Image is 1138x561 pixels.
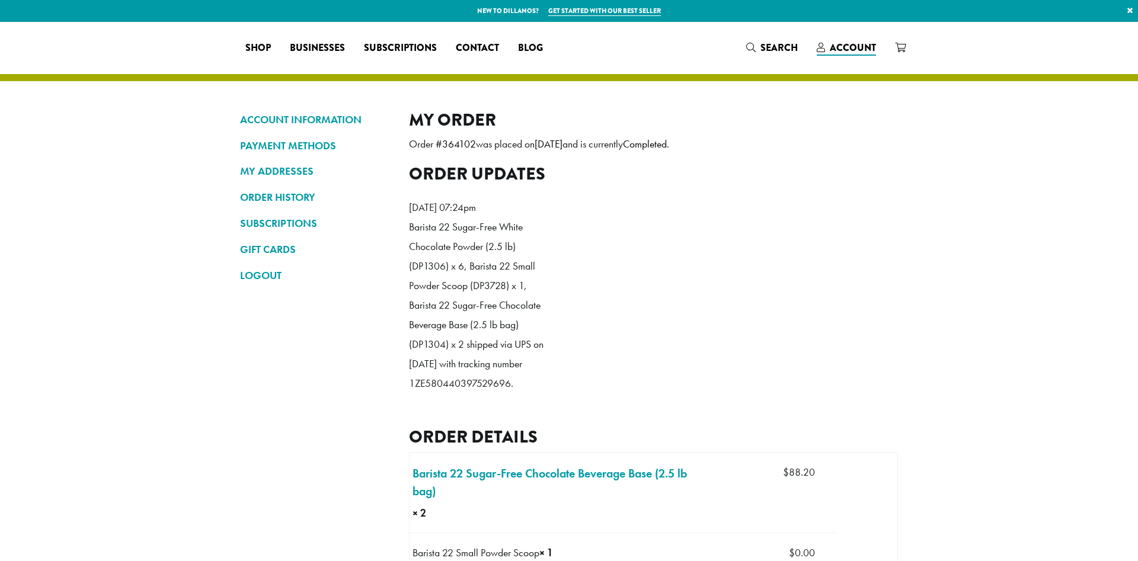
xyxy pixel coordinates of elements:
mark: [DATE] [535,137,562,150]
a: ACCOUNT INFORMATION [240,110,391,130]
span: $ [783,466,789,479]
bdi: 0.00 [789,546,815,559]
span: Account [830,41,876,55]
span: Contact [456,41,499,56]
a: GIFT CARDS [240,239,391,259]
mark: 364102 [442,137,476,150]
p: [DATE] 07:24pm [409,198,545,217]
span: Subscriptions [364,41,437,56]
span: Businesses [290,41,345,56]
span: Blog [518,41,543,56]
h2: My Order [409,110,898,130]
a: Get started with our best seller [548,6,661,16]
span: Barista 22 Small Powder Scoop [413,545,553,560]
a: PAYMENT METHODS [240,136,391,156]
a: LOGOUT [240,265,391,286]
strong: × 1 [539,546,553,559]
a: Search [737,38,807,57]
h2: Order details [409,427,898,447]
a: Barista 22 Sugar-Free Chocolate Beverage Base (2.5 lb bag) [413,464,699,500]
span: Shop [245,41,271,56]
p: Order # was placed on and is currently . [409,134,898,154]
p: Barista 22 Sugar-Free White Chocolate Powder (2.5 lb) (DP1306) x 6, Barista 22 Small Powder Scoop... [409,217,545,394]
strong: × 2 [413,505,501,521]
a: Shop [236,39,280,57]
a: SUBSCRIPTIONS [240,213,391,233]
span: $ [789,546,795,559]
span: Search [760,41,798,55]
h2: Order updates [409,164,898,184]
bdi: 88.20 [783,466,815,479]
mark: Completed [623,137,667,150]
a: ORDER HISTORY [240,187,391,207]
a: MY ADDRESSES [240,161,391,181]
